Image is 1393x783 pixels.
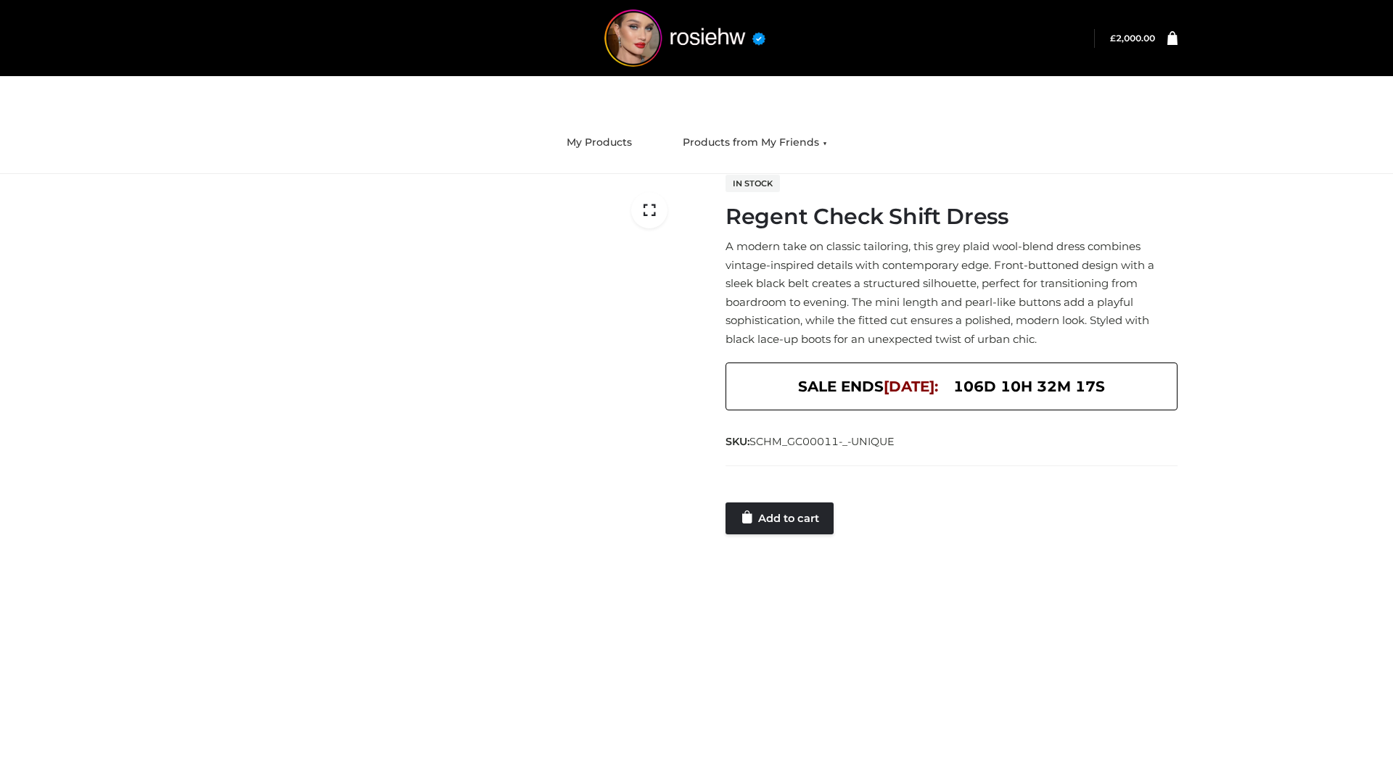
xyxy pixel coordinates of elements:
[726,433,896,450] span: SKU:
[953,374,1105,399] span: 106d 10h 32m 17s
[1110,33,1116,43] span: £
[576,9,794,67] img: rosiehw
[281,174,686,713] img: Screenshot-2024-10-29-at-9.57.06 AM
[726,175,780,192] span: In stock
[726,502,834,534] a: Add to cart
[1110,33,1155,43] bdi: 2,000.00
[884,378,938,395] span: [DATE]:
[726,204,1178,230] h1: Regent Check Shift Dress
[1110,33,1155,43] a: £2,000.00
[749,435,895,448] span: SCHM_GC00011-_-UNIQUE
[726,237,1178,348] p: A modern take on classic tailoring, this grey plaid wool-blend dress combines vintage-inspired de...
[556,127,643,159] a: My Products
[726,362,1178,410] div: SALE ENDS
[672,127,838,159] a: Products from My Friends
